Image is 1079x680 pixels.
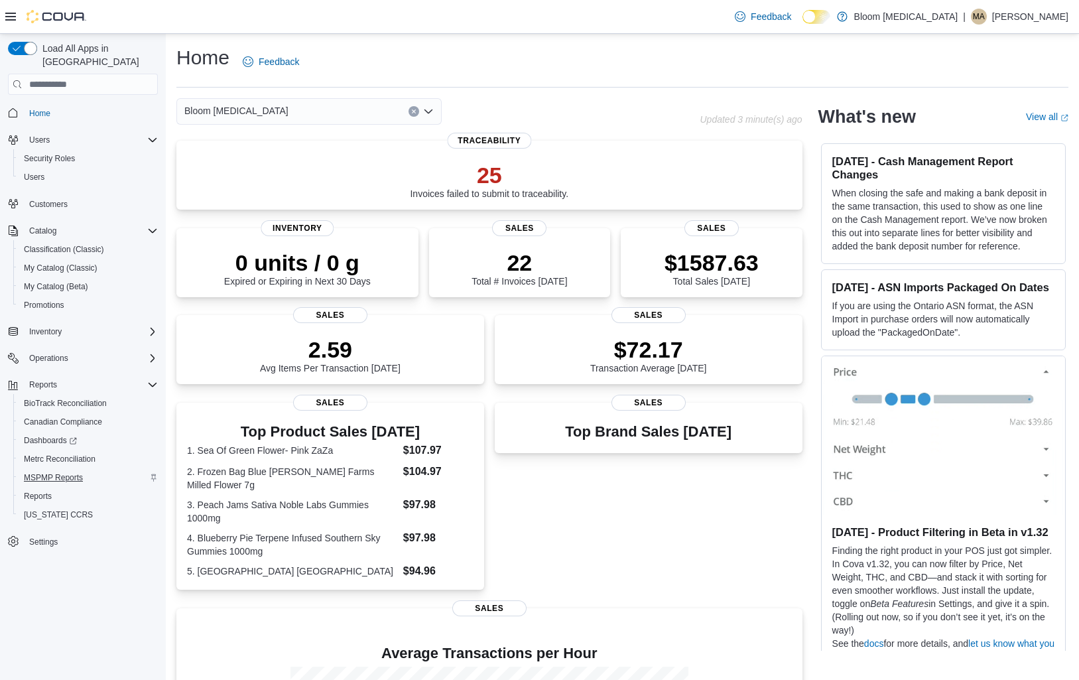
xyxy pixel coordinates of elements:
[24,223,62,239] button: Catalog
[29,108,50,119] span: Home
[187,424,474,440] h3: Top Product Sales [DATE]
[13,259,163,277] button: My Catalog (Classic)
[832,544,1054,637] p: Finding the right product in your POS just got simpler. In Cova v1.32, you can now filter by Pric...
[13,240,163,259] button: Classification (Classic)
[24,105,56,121] a: Home
[590,336,707,363] p: $72.17
[611,395,686,411] span: Sales
[590,336,707,374] div: Transaction Average [DATE]
[184,103,288,119] span: Bloom [MEDICAL_DATA]
[259,55,299,68] span: Feedback
[24,281,88,292] span: My Catalog (Beta)
[19,451,158,467] span: Metrc Reconciliation
[24,491,52,502] span: Reports
[19,451,101,467] a: Metrc Reconciliation
[410,162,568,188] p: 25
[973,9,985,25] span: MA
[24,300,64,310] span: Promotions
[24,223,158,239] span: Catalog
[19,241,158,257] span: Classification (Classic)
[24,172,44,182] span: Users
[452,600,527,616] span: Sales
[3,532,163,551] button: Settings
[870,598,928,609] em: Beta Features
[24,196,73,212] a: Customers
[1060,114,1068,122] svg: External link
[832,281,1054,294] h3: [DATE] - ASN Imports Packaged On Dates
[19,279,158,295] span: My Catalog (Beta)
[19,151,158,167] span: Security Roles
[24,350,158,366] span: Operations
[24,377,158,393] span: Reports
[24,324,158,340] span: Inventory
[24,132,158,148] span: Users
[187,646,792,661] h4: Average Transactions per Hour
[971,9,987,25] div: Mohammed Alqadhi
[24,104,158,121] span: Home
[29,326,62,337] span: Inventory
[700,114,802,125] p: Updated 3 minute(s) ago
[24,244,104,255] span: Classification (Classic)
[3,131,163,149] button: Users
[13,468,163,487] button: MSPMP Reports
[864,638,884,649] a: docs
[293,395,367,411] span: Sales
[751,10,791,23] span: Feedback
[19,433,82,448] a: Dashboards
[410,162,568,199] div: Invoices failed to submit to traceability.
[19,151,80,167] a: Security Roles
[832,155,1054,181] h3: [DATE] - Cash Management Report Changes
[19,260,158,276] span: My Catalog (Classic)
[492,220,546,236] span: Sales
[13,506,163,524] button: [US_STATE] CCRS
[802,24,803,25] span: Dark Mode
[611,307,686,323] span: Sales
[24,510,93,520] span: [US_STATE] CCRS
[293,307,367,323] span: Sales
[187,565,398,578] dt: 5. [GEOGRAPHIC_DATA] [GEOGRAPHIC_DATA]
[237,48,304,75] a: Feedback
[24,454,95,464] span: Metrc Reconciliation
[19,395,158,411] span: BioTrack Reconciliation
[13,413,163,431] button: Canadian Compliance
[29,199,68,210] span: Customers
[260,336,401,363] p: 2.59
[832,637,1054,663] p: See the for more details, and after you’ve given it a try.
[409,106,419,117] button: Clear input
[3,103,163,122] button: Home
[665,249,759,287] div: Total Sales [DATE]
[992,9,1068,25] p: [PERSON_NAME]
[472,249,567,276] p: 22
[224,249,371,276] p: 0 units / 0 g
[29,226,56,236] span: Catalog
[24,472,83,483] span: MSPMP Reports
[27,10,86,23] img: Cova
[19,241,109,257] a: Classification (Classic)
[3,194,163,214] button: Customers
[19,169,158,185] span: Users
[13,431,163,450] a: Dashboards
[684,220,739,236] span: Sales
[665,249,759,276] p: $1587.63
[403,442,474,458] dd: $107.97
[730,3,796,30] a: Feedback
[8,98,158,586] nav: Complex example
[13,149,163,168] button: Security Roles
[13,277,163,296] button: My Catalog (Beta)
[24,263,97,273] span: My Catalog (Classic)
[3,222,163,240] button: Catalog
[24,533,158,550] span: Settings
[29,353,68,364] span: Operations
[187,444,398,457] dt: 1. Sea Of Green Flower- Pink ZaZa
[24,398,107,409] span: BioTrack Reconciliation
[19,414,107,430] a: Canadian Compliance
[19,279,94,295] a: My Catalog (Beta)
[423,106,434,117] button: Open list of options
[187,465,398,492] dt: 2. Frozen Bag Blue [PERSON_NAME] Farms Milled Flower 7g
[802,10,830,24] input: Dark Mode
[1026,111,1068,122] a: View allExternal link
[403,497,474,513] dd: $97.98
[3,349,163,368] button: Operations
[565,424,731,440] h3: Top Brand Sales [DATE]
[13,296,163,314] button: Promotions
